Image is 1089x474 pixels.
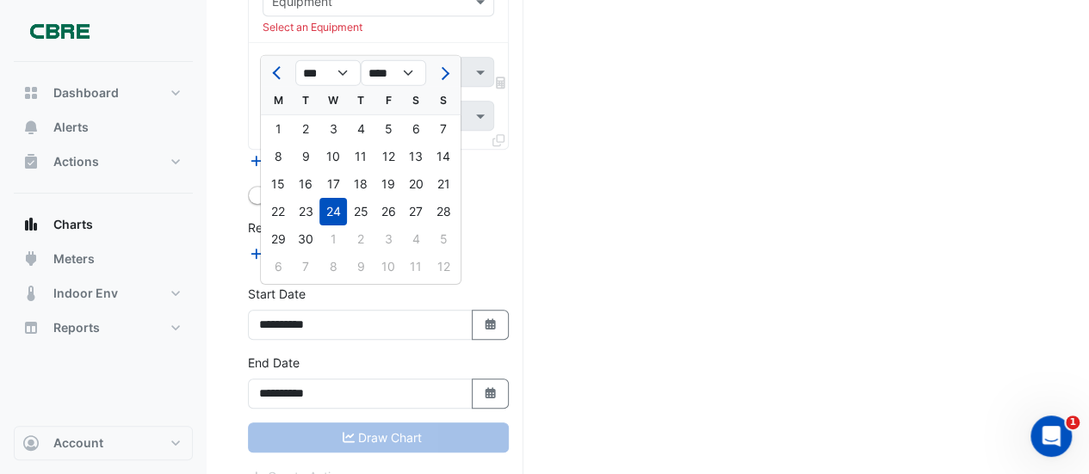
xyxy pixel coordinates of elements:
[430,198,457,225] div: 28
[402,115,430,143] div: Saturday, September 6, 2025
[319,198,347,225] div: Wednesday, September 24, 2025
[292,115,319,143] div: 2
[347,225,374,253] div: 2
[1030,416,1072,457] iframe: Intercom live chat
[402,170,430,198] div: 20
[402,115,430,143] div: 6
[430,87,457,114] div: S
[361,60,426,86] select: Select year
[347,170,374,198] div: 18
[264,253,292,280] div: Monday, October 6, 2025
[292,225,319,253] div: Tuesday, September 30, 2025
[292,198,319,225] div: Tuesday, September 23, 2025
[374,198,402,225] div: Friday, September 26, 2025
[402,143,430,170] div: Saturday, September 13, 2025
[22,285,40,302] app-icon: Indoor Env
[14,276,193,311] button: Indoor Env
[430,225,457,253] div: Sunday, October 5, 2025
[402,225,430,253] div: Saturday, October 4, 2025
[374,198,402,225] div: 26
[347,225,374,253] div: Thursday, October 2, 2025
[347,115,374,143] div: Thursday, September 4, 2025
[402,87,430,114] div: S
[374,170,402,198] div: 19
[264,115,292,143] div: Monday, September 1, 2025
[264,115,292,143] div: 1
[347,143,374,170] div: Thursday, September 11, 2025
[292,143,319,170] div: Tuesday, September 9, 2025
[319,198,347,225] div: 24
[319,115,347,143] div: Wednesday, September 3, 2025
[22,119,40,136] app-icon: Alerts
[430,225,457,253] div: 5
[53,216,93,233] span: Charts
[492,132,504,147] span: Clone Favourites and Tasks from this Equipment to other Equipment
[21,14,98,48] img: Company Logo
[248,151,352,170] button: Add Equipment
[483,386,498,401] fa-icon: Select Date
[433,59,454,87] button: Next month
[319,143,347,170] div: Wednesday, September 10, 2025
[402,198,430,225] div: Saturday, September 27, 2025
[402,143,430,170] div: 13
[14,311,193,345] button: Reports
[248,219,338,237] label: Reference Lines
[264,143,292,170] div: 8
[264,198,292,225] div: 22
[319,115,347,143] div: 3
[248,354,300,372] label: End Date
[53,153,99,170] span: Actions
[374,225,402,253] div: 3
[347,115,374,143] div: 4
[374,115,402,143] div: Friday, September 5, 2025
[430,198,457,225] div: Sunday, September 28, 2025
[319,170,347,198] div: 17
[430,143,457,170] div: Sunday, September 14, 2025
[292,170,319,198] div: 16
[22,216,40,233] app-icon: Charts
[292,143,319,170] div: 9
[402,170,430,198] div: Saturday, September 20, 2025
[14,207,193,242] button: Charts
[22,250,40,268] app-icon: Meters
[268,59,288,87] button: Previous month
[295,60,361,86] select: Select month
[430,115,457,143] div: Sunday, September 7, 2025
[347,143,374,170] div: 11
[292,115,319,143] div: Tuesday, September 2, 2025
[319,253,347,280] div: 8
[264,170,292,198] div: Monday, September 15, 2025
[53,285,118,302] span: Indoor Env
[292,170,319,198] div: Tuesday, September 16, 2025
[374,143,402,170] div: 12
[483,317,498,332] fa-icon: Select Date
[53,119,89,136] span: Alerts
[292,225,319,253] div: 30
[347,198,374,225] div: Thursday, September 25, 2025
[14,242,193,276] button: Meters
[319,225,347,253] div: Wednesday, October 1, 2025
[374,115,402,143] div: 5
[22,319,40,336] app-icon: Reports
[402,198,430,225] div: 27
[264,253,292,280] div: 6
[319,253,347,280] div: Wednesday, October 8, 2025
[264,225,292,253] div: 29
[347,198,374,225] div: 25
[264,198,292,225] div: Monday, September 22, 2025
[319,170,347,198] div: Wednesday, September 17, 2025
[53,319,100,336] span: Reports
[430,170,457,198] div: Sunday, September 21, 2025
[493,75,509,89] span: Choose Function
[14,110,193,145] button: Alerts
[430,115,457,143] div: 7
[292,87,319,114] div: T
[14,145,193,179] button: Actions
[292,253,319,280] div: Tuesday, October 7, 2025
[402,225,430,253] div: 4
[319,225,347,253] div: 1
[248,285,306,303] label: Start Date
[264,87,292,114] div: M
[347,170,374,198] div: Thursday, September 18, 2025
[263,20,494,35] div: Select an Equipment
